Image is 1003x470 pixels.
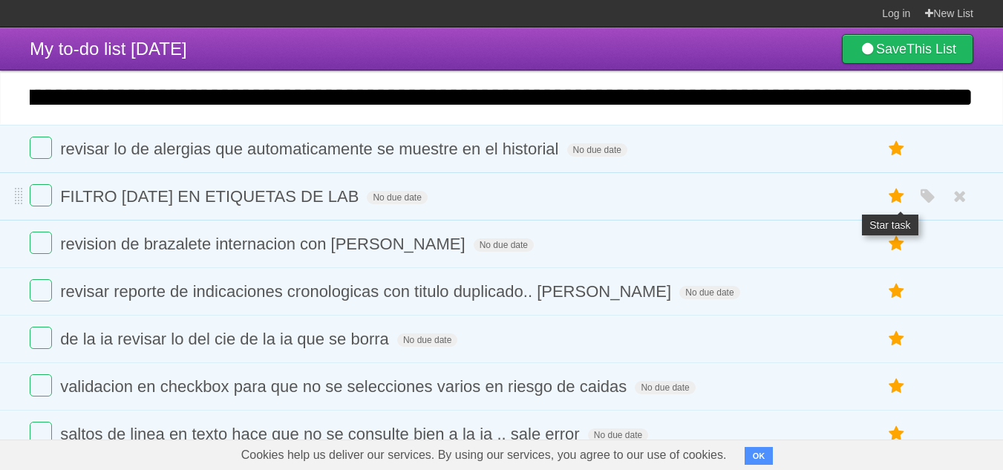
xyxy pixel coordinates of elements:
[30,137,52,159] label: Done
[567,143,627,157] span: No due date
[60,187,362,206] span: FILTRO [DATE] EN ETIQUETAS DE LAB
[635,381,695,394] span: No due date
[60,425,584,443] span: saltos de linea en texto hace que no se consulte bien a la ia .. sale error
[883,232,911,256] label: Star task
[842,34,973,64] a: SaveThis List
[367,191,427,204] span: No due date
[30,232,52,254] label: Done
[30,327,52,349] label: Done
[30,39,187,59] span: My to-do list [DATE]
[60,377,630,396] span: validacion en checkbox para que no se selecciones varios en riesgo de caidas
[397,333,457,347] span: No due date
[883,184,911,209] label: Star task
[883,327,911,351] label: Star task
[474,238,534,252] span: No due date
[60,330,393,348] span: de la ia revisar lo del cie de la ia que se borra
[883,422,911,446] label: Star task
[30,184,52,206] label: Done
[60,282,675,301] span: revisar reporte de indicaciones cronologicas con titulo duplicado.. [PERSON_NAME]
[679,286,739,299] span: No due date
[30,422,52,444] label: Done
[745,447,774,465] button: OK
[906,42,956,56] b: This List
[30,279,52,301] label: Done
[883,374,911,399] label: Star task
[60,235,468,253] span: revision de brazalete internacion con [PERSON_NAME]
[883,137,911,161] label: Star task
[588,428,648,442] span: No due date
[60,140,562,158] span: revisar lo de alergias que automaticamente se muestre en el historial
[883,279,911,304] label: Star task
[30,374,52,396] label: Done
[226,440,742,470] span: Cookies help us deliver our services. By using our services, you agree to our use of cookies.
